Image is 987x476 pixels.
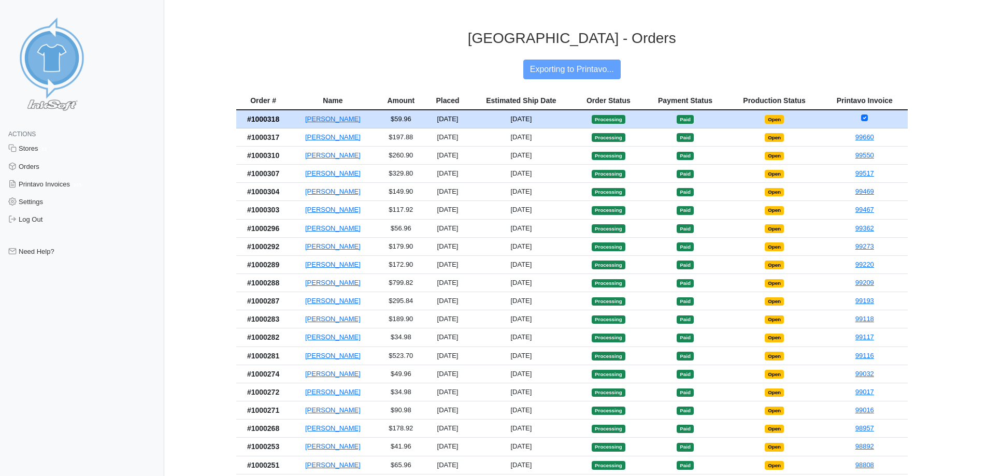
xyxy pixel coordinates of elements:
span: Open [765,188,784,197]
span: Open [765,242,784,251]
td: $329.80 [376,165,427,183]
a: [PERSON_NAME] [305,151,361,159]
span: Open [765,261,784,269]
td: [DATE] [469,165,574,183]
th: #1000296 [236,219,291,237]
span: Paid [677,279,694,288]
th: #1000287 [236,292,291,310]
span: Open [765,407,784,415]
a: [PERSON_NAME] [305,169,361,177]
td: [DATE] [469,274,574,292]
a: [PERSON_NAME] [305,279,361,286]
td: [DATE] [469,420,574,438]
a: [PERSON_NAME] [305,133,361,141]
a: [PERSON_NAME] [305,206,361,213]
td: [DATE] [469,347,574,365]
td: [DATE] [469,438,574,456]
span: Processing [592,133,625,142]
th: Payment Status [643,92,727,110]
td: [DATE] [426,183,469,201]
span: Processing [592,297,625,306]
th: #1000283 [236,310,291,328]
a: 99467 [855,206,874,213]
span: Open [765,425,784,434]
th: Printavo Invoice [822,92,908,110]
td: [DATE] [426,146,469,164]
th: #1000281 [236,347,291,365]
a: 98957 [855,424,874,432]
td: [DATE] [426,274,469,292]
a: 99032 [855,370,874,378]
span: Processing [592,279,625,288]
span: Paid [677,242,694,251]
th: #1000288 [236,274,291,292]
span: Paid [677,443,694,452]
span: Paid [677,425,694,434]
th: #1000251 [236,456,291,474]
th: Order # [236,92,291,110]
td: $189.90 [376,310,427,328]
th: #1000271 [236,401,291,420]
a: 99117 [855,333,874,341]
a: [PERSON_NAME] [305,461,361,469]
td: [DATE] [469,383,574,401]
span: Paid [677,170,694,179]
td: [DATE] [426,128,469,146]
span: Open [765,315,784,324]
a: 99118 [855,315,874,323]
td: [DATE] [426,292,469,310]
td: [DATE] [426,438,469,456]
span: Processing [592,407,625,415]
span: Processing [592,388,625,397]
td: $34.98 [376,328,427,347]
span: Processing [592,370,625,379]
a: [PERSON_NAME] [305,315,361,323]
td: [DATE] [426,165,469,183]
a: [PERSON_NAME] [305,224,361,232]
input: Checkbox for selecting orders for invoice [861,114,868,121]
td: [DATE] [469,219,574,237]
td: [DATE] [426,237,469,255]
a: 99220 [855,261,874,268]
td: [DATE] [469,328,574,347]
span: Processing [592,115,625,124]
td: $34.98 [376,383,427,401]
a: 99116 [855,352,874,359]
span: Open [765,461,784,470]
td: [DATE] [426,201,469,219]
span: Processing [592,425,625,434]
span: Open [765,206,784,215]
td: $197.88 [376,128,427,146]
span: Open [765,170,784,179]
span: Open [765,152,784,161]
a: 99273 [855,242,874,250]
a: [PERSON_NAME] [305,424,361,432]
th: Amount [376,92,427,110]
td: [DATE] [469,237,574,255]
span: Processing [592,443,625,452]
td: [DATE] [469,110,574,128]
span: Processing [592,188,625,197]
span: Paid [677,115,694,124]
td: [DATE] [469,201,574,219]
span: 305 [70,180,85,189]
a: [PERSON_NAME] [305,187,361,195]
th: #1000304 [236,183,291,201]
th: #1000282 [236,328,291,347]
span: Processing [592,170,625,179]
td: [DATE] [469,128,574,146]
a: [PERSON_NAME] [305,406,361,414]
td: $90.98 [376,401,427,420]
span: Open [765,352,784,360]
a: [PERSON_NAME] [305,388,361,396]
th: #1000307 [236,165,291,183]
th: #1000303 [236,201,291,219]
span: Paid [677,315,694,324]
th: Placed [426,92,469,110]
td: $49.96 [376,365,427,383]
span: Paid [677,352,694,360]
td: [DATE] [426,365,469,383]
td: [DATE] [426,328,469,347]
th: Estimated Ship Date [469,92,574,110]
a: [PERSON_NAME] [305,442,361,450]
